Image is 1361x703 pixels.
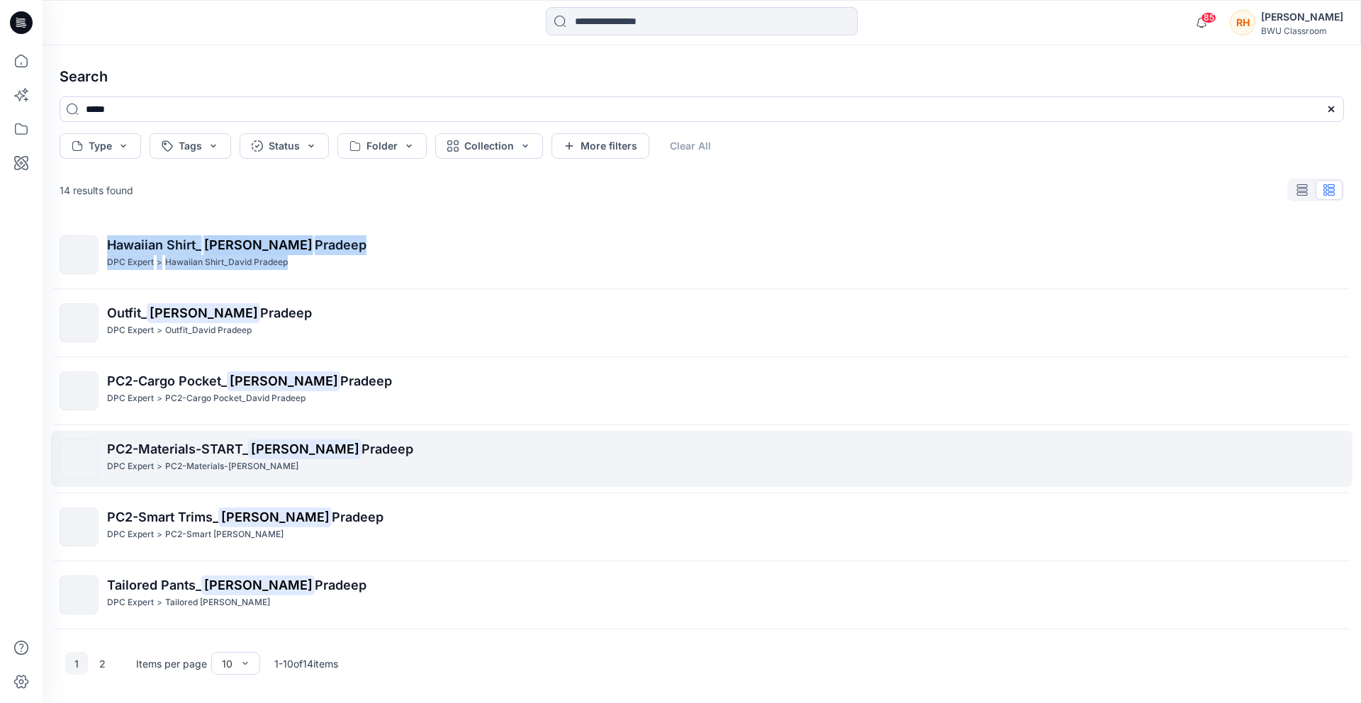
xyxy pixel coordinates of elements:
[157,323,162,338] p: >
[1230,10,1255,35] div: RH
[222,656,233,671] div: 10
[332,510,383,524] span: Pradeep
[51,295,1352,351] a: Outfit_[PERSON_NAME]PradeepDPC Expert>Outfit_David Pradeep
[1201,12,1216,23] span: 85
[51,499,1352,555] a: PC2-Smart Trims_[PERSON_NAME]PradeepDPC Expert>PC2-Smart [PERSON_NAME]
[157,595,162,610] p: >
[165,323,252,338] p: Outfit_David Pradeep
[218,507,332,527] mark: [PERSON_NAME]
[107,459,154,474] p: DPC Expert
[107,510,218,524] span: PC2-Smart Trims_
[435,133,543,159] button: Collection
[157,459,162,474] p: >
[165,459,298,474] p: PC2-Materials-START_David Pradeep
[51,431,1352,487] a: PC2-Materials-START_[PERSON_NAME]PradeepDPC Expert>PC2-Materials-[PERSON_NAME]
[165,391,306,406] p: PC2-Cargo Pocket_David Pradeep
[107,527,154,542] p: DPC Expert
[165,527,284,542] p: PC2-Smart Trims_David Pradeep
[165,255,288,270] p: Hawaiian Shirt_David Pradeep
[107,305,147,320] span: Outfit_
[147,303,260,322] mark: [PERSON_NAME]
[51,363,1352,419] a: PC2-Cargo Pocket_[PERSON_NAME]PradeepDPC Expert>PC2-Cargo Pocket_David Pradeep
[107,323,154,338] p: DPC Expert
[551,133,649,159] button: More filters
[274,656,338,671] p: 1 - 10 of 14 items
[315,237,366,252] span: Pradeep
[1261,26,1343,36] div: BWU Classroom
[107,255,154,270] p: DPC Expert
[165,595,270,610] p: Tailored Pants_David Pradeep
[157,527,162,542] p: >
[340,373,392,388] span: Pradeep
[1261,9,1343,26] div: [PERSON_NAME]
[315,578,366,592] span: Pradeep
[157,255,162,270] p: >
[107,578,201,592] span: Tailored Pants_
[51,567,1352,623] a: Tailored Pants_[PERSON_NAME]PradeepDPC Expert>Tailored [PERSON_NAME]
[107,237,201,252] span: Hawaiian Shirt_
[240,133,329,159] button: Status
[136,656,207,671] p: Items per page
[60,183,133,198] p: 14 results found
[260,305,312,320] span: Pradeep
[107,595,154,610] p: DPC Expert
[65,652,88,675] button: 1
[91,652,113,675] button: 2
[337,133,427,159] button: Folder
[201,575,315,595] mark: [PERSON_NAME]
[60,133,141,159] button: Type
[201,235,315,254] mark: [PERSON_NAME]
[51,227,1352,283] a: Hawaiian Shirt_[PERSON_NAME]PradeepDPC Expert>Hawaiian Shirt_David Pradeep
[157,391,162,406] p: >
[150,133,231,159] button: Tags
[107,373,227,388] span: PC2-Cargo Pocket_
[48,57,1355,96] h4: Search
[248,439,362,459] mark: [PERSON_NAME]
[362,442,413,456] span: Pradeep
[227,371,340,390] mark: [PERSON_NAME]
[107,442,248,456] span: PC2-Materials-START_
[107,391,154,406] p: DPC Expert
